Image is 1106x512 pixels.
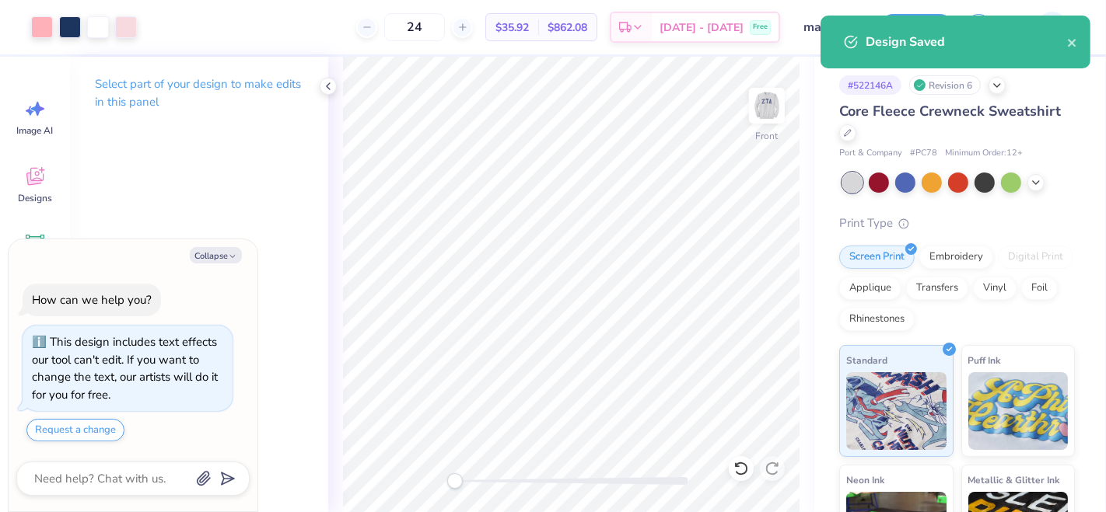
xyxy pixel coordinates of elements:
button: Request a change [26,419,124,441]
div: Digital Print [998,246,1073,269]
div: Transfers [906,277,968,300]
div: Front [756,129,779,143]
div: Foil [1021,277,1058,300]
div: Accessibility label [447,473,463,489]
div: Applique [839,277,901,300]
img: Standard [846,372,947,450]
img: Puff Ink [968,372,1069,450]
span: Free [753,22,768,33]
input: – – [384,13,445,41]
span: [DATE] - [DATE] [660,19,744,36]
div: Revision 6 [909,75,981,95]
span: Standard [846,352,887,368]
div: # 522146A [839,75,901,95]
span: $35.92 [495,19,529,36]
span: Designs [18,192,52,204]
button: Collapse [190,247,242,263]
p: Select part of your design to make edits in this panel [95,75,303,111]
img: Front [751,90,782,121]
a: SS [1012,12,1075,43]
button: close [1067,33,1078,51]
span: Metallic & Glitter Ink [968,472,1060,488]
input: Untitled Design [792,12,868,43]
div: Vinyl [973,277,1017,300]
span: Neon Ink [846,472,884,488]
span: $862.08 [548,19,587,36]
div: Embroidery [919,246,993,269]
div: How can we help you? [32,292,152,308]
span: Minimum Order: 12 + [945,147,1023,160]
div: Screen Print [839,246,915,269]
div: Print Type [839,214,1075,232]
span: Core Fleece Crewneck Sweatshirt [839,102,1061,120]
div: This design includes text effects our tool can't edit. If you want to change the text, our artist... [32,334,218,402]
span: # PC78 [910,147,937,160]
img: Shashank S Sharma [1037,12,1068,43]
div: Rhinestones [839,308,915,331]
span: Image AI [17,124,54,137]
span: Port & Company [839,147,902,160]
div: Design Saved [866,33,1067,51]
span: Puff Ink [968,352,1001,368]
